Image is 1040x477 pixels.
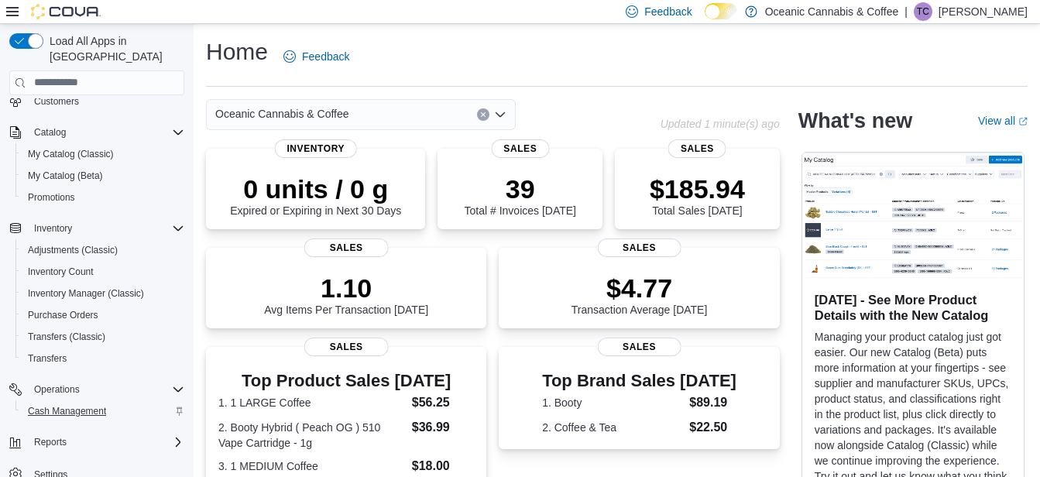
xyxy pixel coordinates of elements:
button: Reports [3,431,190,453]
p: | [904,2,908,21]
dt: 3. 1 MEDIUM Coffee [218,458,406,474]
h3: Top Product Sales [DATE] [218,372,474,390]
h3: [DATE] - See More Product Details with the New Catalog [815,292,1011,323]
span: Feedback [644,4,692,19]
a: Promotions [22,188,81,207]
span: Inventory Count [28,266,94,278]
div: Transaction Average [DATE] [571,273,708,316]
img: Cova [31,4,101,19]
span: Sales [491,139,549,158]
span: Inventory [34,222,72,235]
button: Reports [28,433,73,451]
button: Catalog [3,122,190,143]
span: Purchase Orders [22,306,184,324]
a: Inventory Count [22,263,100,281]
dd: $36.99 [412,418,475,437]
button: Inventory Manager (Classic) [15,283,190,304]
button: Inventory [28,219,78,238]
button: Operations [3,379,190,400]
p: 0 units / 0 g [230,173,401,204]
a: My Catalog (Classic) [22,145,120,163]
span: TC [917,2,929,21]
p: 1.10 [264,273,428,304]
span: Sales [597,238,681,257]
p: Oceanic Cannabis & Coffee [765,2,899,21]
span: Catalog [34,126,66,139]
span: Reports [28,433,184,451]
button: Promotions [15,187,190,208]
button: Clear input [477,108,489,121]
dt: 2. Coffee & Tea [542,420,683,435]
span: Promotions [28,191,75,204]
button: Purchase Orders [15,304,190,326]
span: Adjustments (Classic) [28,244,118,256]
button: Inventory Count [15,261,190,283]
span: Transfers [28,352,67,365]
p: [PERSON_NAME] [939,2,1028,21]
div: Thomas Clarke [914,2,932,21]
div: Avg Items Per Transaction [DATE] [264,273,428,316]
div: Total # Invoices [DATE] [465,173,576,217]
span: Dark Mode [705,19,705,20]
button: Transfers (Classic) [15,326,190,348]
button: Transfers [15,348,190,369]
span: My Catalog (Classic) [28,148,114,160]
span: Inventory Count [22,263,184,281]
span: Reports [34,436,67,448]
span: Customers [28,91,184,111]
span: Catalog [28,123,184,142]
a: My Catalog (Beta) [22,166,109,185]
button: Customers [3,90,190,112]
a: Transfers (Classic) [22,328,112,346]
dd: $22.50 [689,418,736,437]
span: Promotions [22,188,184,207]
span: My Catalog (Beta) [22,166,184,185]
button: Catalog [28,123,72,142]
p: 39 [465,173,576,204]
button: Adjustments (Classic) [15,239,190,261]
button: Inventory [3,218,190,239]
span: My Catalog (Beta) [28,170,103,182]
dd: $89.19 [689,393,736,412]
span: Transfers (Classic) [28,331,105,343]
button: My Catalog (Classic) [15,143,190,165]
span: Sales [304,238,389,257]
span: Inventory Manager (Classic) [28,287,144,300]
button: Open list of options [494,108,506,121]
span: Sales [668,139,726,158]
span: Load All Apps in [GEOGRAPHIC_DATA] [43,33,184,64]
span: Sales [597,338,681,356]
svg: External link [1018,117,1028,126]
p: Updated 1 minute(s) ago [661,118,780,130]
h2: What's new [798,108,912,133]
span: Inventory [28,219,184,238]
span: Transfers (Classic) [22,328,184,346]
span: Transfers [22,349,184,368]
span: My Catalog (Classic) [22,145,184,163]
p: $4.77 [571,273,708,304]
a: Cash Management [22,402,112,420]
span: Inventory Manager (Classic) [22,284,184,303]
a: Transfers [22,349,73,368]
span: Customers [34,95,79,108]
div: Total Sales [DATE] [650,173,745,217]
dd: $18.00 [412,457,475,475]
a: View allExternal link [978,115,1028,127]
button: My Catalog (Beta) [15,165,190,187]
a: Customers [28,92,85,111]
span: Sales [304,338,389,356]
a: Adjustments (Classic) [22,241,124,259]
dt: 1. Booty [542,395,683,410]
span: Purchase Orders [28,309,98,321]
h1: Home [206,36,268,67]
button: Operations [28,380,86,399]
span: Inventory [274,139,357,158]
span: Adjustments (Classic) [22,241,184,259]
input: Dark Mode [705,3,737,19]
span: Oceanic Cannabis & Coffee [215,105,349,123]
p: $185.94 [650,173,745,204]
span: Operations [28,380,184,399]
dd: $56.25 [412,393,475,412]
span: Operations [34,383,80,396]
span: Feedback [302,49,349,64]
